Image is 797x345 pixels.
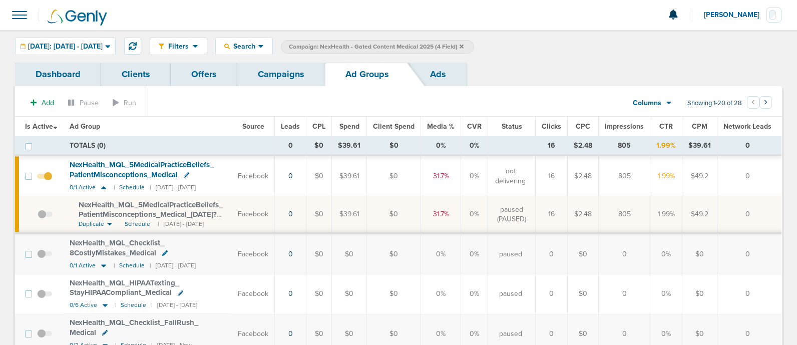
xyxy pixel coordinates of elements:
span: Network Leads [723,122,771,131]
span: [PERSON_NAME] [704,12,766,19]
span: NexHealth_ MQL_ Checklist_ FallRush_ Medical [70,318,198,337]
td: 0 [717,196,782,233]
td: 0% [461,274,488,314]
a: Clients [101,63,171,86]
td: $0 [682,274,717,314]
td: 0 [717,233,782,274]
a: Ad Groups [325,63,410,86]
td: $49.2 [682,155,717,196]
span: Impressions [605,122,644,131]
span: Clicks [542,122,561,131]
span: NexHealth_ MQL_ Checklist_ 8CostlyMistakes_ Medical [70,238,164,257]
button: Go to next page [759,96,772,109]
td: 1.99% [650,137,682,156]
span: CPL [312,122,325,131]
a: 0 [288,329,293,338]
span: Ad Group [70,122,100,131]
button: Add [25,96,60,110]
td: $0 [306,233,332,274]
td: 0% [650,274,682,314]
td: $0 [306,196,332,233]
span: CVR [467,122,482,131]
td: Facebook [232,274,275,314]
td: Facebook [232,233,275,274]
td: $0 [568,274,599,314]
span: Search [230,42,258,51]
td: 0% [461,137,488,156]
span: Add [42,99,54,107]
td: Facebook [232,155,275,196]
span: NexHealth_ MQL_ 5MedicalPracticeBeliefs_ PatientMisconceptions_ Medical_ [DATE]?id=183&cmp_ id=96... [79,200,223,229]
td: $0 [682,233,717,274]
td: $0 [367,155,421,196]
td: 0 [717,137,782,156]
small: | [DATE] - [DATE] [150,184,196,191]
span: Showing 1-20 of 28 [687,99,742,108]
td: $39.61 [332,155,367,196]
td: $49.2 [682,196,717,233]
td: 1.99% [650,155,682,196]
td: $0 [306,274,332,314]
td: 0% [650,233,682,274]
td: 0 [599,274,650,314]
td: $2.48 [568,137,599,156]
td: $0 [332,274,367,314]
span: Leads [281,122,300,131]
ul: Pagination [747,98,772,110]
small: Schedule [119,262,145,269]
span: 0/1 Active [70,184,96,191]
span: CPM [692,122,707,131]
span: paused [499,289,522,299]
a: Campaigns [237,63,325,86]
a: 0 [288,250,293,258]
td: $0 [306,137,332,156]
td: TOTALS (0) [64,137,275,156]
td: 0% [461,233,488,274]
td: 0 [717,274,782,314]
span: Is Active [25,122,58,131]
span: Duplicate [79,220,104,228]
td: $0 [568,233,599,274]
span: Status [502,122,522,131]
td: $0 [367,274,421,314]
span: CTR [659,122,673,131]
td: 0% [461,155,488,196]
td: 805 [599,196,650,233]
td: $39.61 [682,137,717,156]
td: $2.48 [568,155,599,196]
td: 805 [599,137,650,156]
span: Columns [633,98,661,108]
a: 0 [288,289,293,298]
img: Genly [48,10,107,26]
td: $39.61 [332,137,367,156]
td: $0 [367,233,421,274]
span: [DATE]: [DATE] - [DATE] [28,43,103,50]
td: 16 [536,196,568,233]
td: 805 [599,155,650,196]
td: 0 [536,233,568,274]
span: CPC [576,122,590,131]
small: | [115,301,116,309]
small: | [DATE] - [DATE] [150,262,196,269]
td: 0 [717,155,782,196]
td: 0 [536,274,568,314]
span: Client Spend [373,122,415,131]
td: 0% [421,274,461,314]
a: Offers [171,63,237,86]
span: paused [499,249,522,259]
a: Ads [410,63,467,86]
small: Schedule [119,184,145,191]
td: $0 [367,137,421,156]
span: Spend [339,122,359,131]
td: $0 [367,196,421,233]
td: 31.7% [421,196,461,233]
a: Dashboard [15,63,101,86]
td: $0 [332,233,367,274]
td: 0 [275,137,306,156]
span: Schedule [125,220,150,228]
td: 31.7% [421,155,461,196]
td: 0% [461,196,488,233]
td: paused (PAUSED) [488,196,536,233]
